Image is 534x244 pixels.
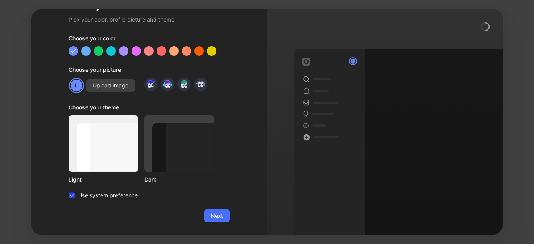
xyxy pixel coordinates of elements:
[204,209,230,222] button: Next
[146,79,156,89] img: avatar
[69,175,138,184] div: Light
[69,34,230,46] div: Choose your color
[86,79,135,92] button: Upload image
[78,191,138,200] span: Use system preference
[69,65,230,78] div: Choose your picture
[211,211,223,220] span: Next
[350,58,356,64] div: L
[69,15,230,24] h2: Pick your color, profile picture and theme
[69,103,214,115] div: Choose your theme
[144,175,214,184] div: Dark
[179,79,189,89] img: avatar
[162,79,173,89] img: avatar
[195,79,206,89] img: avatar
[70,79,83,92] div: L
[302,58,310,66] img: workspace-default-logo-wX5zAyuM.png
[93,81,128,90] span: Upload image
